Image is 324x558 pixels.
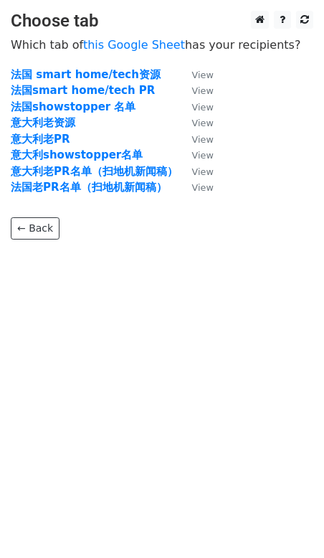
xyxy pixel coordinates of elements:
a: 意大利showstopper名单 [11,148,143,161]
a: 法国smart home/tech PR [11,84,155,97]
a: 意大利老PR名单（扫地机新闻稿） [11,165,178,178]
small: View [192,150,214,161]
a: View [178,116,214,129]
a: View [178,181,214,194]
a: View [178,68,214,81]
a: 意大利老PR [11,133,70,146]
a: View [178,84,214,97]
a: View [178,165,214,178]
a: 法国 smart home/tech资源 [11,68,161,81]
a: View [178,100,214,113]
p: Which tab of has your recipients? [11,37,313,52]
a: 法国老PR名单（扫地机新闻稿） [11,181,167,194]
a: 意大利老资源 [11,116,75,129]
small: View [192,134,214,145]
a: ← Back [11,217,59,240]
small: View [192,70,214,80]
a: 法国showstopper 名单 [11,100,135,113]
small: View [192,166,214,177]
small: View [192,118,214,128]
small: View [192,102,214,113]
a: View [178,133,214,146]
a: View [178,148,214,161]
a: this Google Sheet [83,38,185,52]
small: View [192,85,214,96]
h3: Choose tab [11,11,313,32]
small: View [192,182,214,193]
